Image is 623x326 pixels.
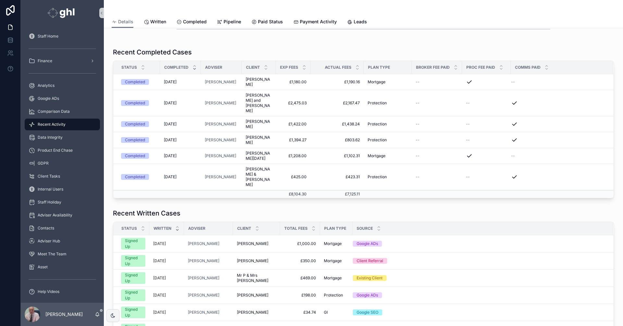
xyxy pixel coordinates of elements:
a: Comparison Data [25,106,100,117]
a: [PERSON_NAME] [205,137,238,143]
a: [PERSON_NAME] [205,79,236,85]
a: [PERSON_NAME] [205,100,236,106]
div: Completed [125,79,145,85]
a: [PERSON_NAME] [205,153,238,158]
a: Protection [368,174,408,180]
span: Exp Fees [280,65,298,70]
span: [PERSON_NAME] [188,293,219,298]
a: £1,208.00 [280,153,307,158]
a: [PERSON_NAME] [188,293,229,298]
span: [PERSON_NAME] [246,135,272,145]
span: Written [153,226,171,231]
span: Data Integrity [38,135,63,140]
a: Mortgage [324,275,348,281]
span: Status [121,226,137,231]
span: [PERSON_NAME] [246,77,272,87]
p: [DATE] [153,241,166,246]
span: Mortgage [368,79,385,85]
a: [PERSON_NAME] [205,122,236,127]
a: Google ADs [353,241,605,247]
a: Completed [121,100,156,106]
div: Client Referral [357,258,383,264]
a: Completed [121,153,156,159]
span: [PERSON_NAME] [237,293,268,298]
a: [DATE] [164,137,197,143]
a: [PERSON_NAME] [237,258,276,263]
a: £1,102.31 [314,153,360,158]
a: £1,190.16 [314,79,360,85]
span: Finance [38,58,52,64]
a: -- [511,153,605,158]
span: [DATE] [164,153,177,158]
span: Staff Home [38,34,58,39]
span: Mortgage [324,258,342,263]
div: Completed [125,153,145,159]
a: Mortgage [324,258,348,263]
a: Product End Chase [25,145,100,156]
span: Protection [368,174,387,180]
span: [PERSON_NAME] [237,241,268,246]
a: [PERSON_NAME] [205,137,236,143]
span: Payment Activity [300,18,337,25]
span: £803.62 [314,137,360,143]
a: [DATE] [153,241,180,246]
a: £1,180.00 [280,79,307,85]
span: Adviser Availability [38,213,72,218]
span: GI [324,310,328,315]
a: [PERSON_NAME] [246,119,272,129]
span: Paid Status [258,18,283,25]
a: GDPR [25,157,100,169]
a: £469.00 [284,275,316,281]
div: Signed Up [125,238,141,250]
div: Completed [125,137,145,143]
span: Comparison Data [38,109,70,114]
a: [PERSON_NAME] [205,174,238,180]
span: Plan Type [368,65,390,70]
span: £1,394.27 [280,137,307,143]
a: Mortgage [368,153,408,158]
a: Protection [324,293,348,298]
a: [PERSON_NAME] [237,293,276,298]
div: Google ADs [357,241,378,247]
a: Pipeline [217,16,241,29]
span: [PERSON_NAME] [188,241,219,246]
a: £2,167.47 [314,100,360,106]
div: Signed Up [125,272,141,284]
span: -- [511,79,515,85]
span: Status [121,65,137,70]
a: -- [466,100,507,106]
a: [PERSON_NAME] [205,122,238,127]
a: [PERSON_NAME] [188,258,219,263]
div: Signed Up [125,289,141,301]
a: [DATE] [164,79,197,85]
span: Details [118,18,133,25]
a: [PERSON_NAME] [188,310,229,315]
span: -- [416,174,420,180]
span: Leads [354,18,367,25]
span: Staff Holiday [38,200,61,205]
p: [DATE] [153,258,166,263]
a: Google SEO [353,309,605,315]
span: £1,422.00 [280,122,307,127]
a: Finance [25,55,100,67]
a: Signed Up [121,307,145,318]
span: £425.00 [280,174,307,180]
a: -- [511,79,605,85]
a: Staff Home [25,30,100,42]
a: Protection [368,100,408,106]
span: [DATE] [164,174,177,180]
span: -- [466,122,470,127]
span: [PERSON_NAME] [237,258,268,263]
a: -- [416,137,458,143]
a: Data Integrity [25,132,100,143]
span: -- [416,79,420,85]
a: [PERSON_NAME][DATE] [246,151,272,161]
span: Pipeline [224,18,241,25]
span: -- [466,174,470,180]
a: Payment Activity [293,16,337,29]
